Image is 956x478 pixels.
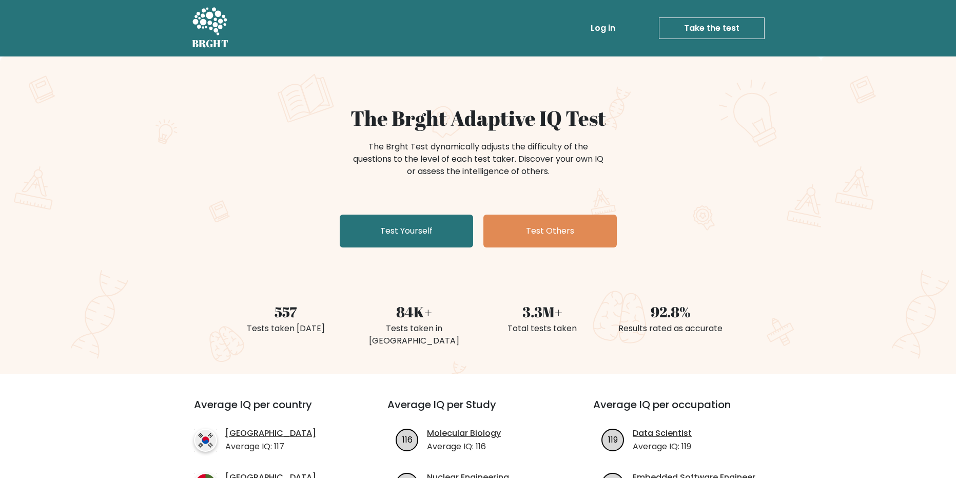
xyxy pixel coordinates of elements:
[483,215,617,247] a: Test Others
[192,37,229,50] h5: BRGHT
[484,322,600,335] div: Total tests taken
[356,301,472,322] div: 84K+
[356,322,472,347] div: Tests taken in [GEOGRAPHIC_DATA]
[484,301,600,322] div: 3.3M+
[228,106,729,130] h1: The Brght Adaptive IQ Test
[228,301,344,322] div: 557
[587,18,619,39] a: Log in
[427,441,501,453] p: Average IQ: 116
[613,301,729,322] div: 92.8%
[613,322,729,335] div: Results rated as accurate
[192,4,229,52] a: BRGHT
[608,433,618,445] text: 119
[340,215,473,247] a: Test Yourself
[593,398,774,423] h3: Average IQ per occupation
[633,441,692,453] p: Average IQ: 119
[387,398,569,423] h3: Average IQ per Study
[633,427,692,439] a: Data Scientist
[194,398,350,423] h3: Average IQ per country
[350,141,607,178] div: The Brght Test dynamically adjusts the difficulty of the questions to the level of each test take...
[194,429,217,452] img: country
[427,427,501,439] a: Molecular Biology
[659,17,765,39] a: Take the test
[225,441,316,453] p: Average IQ: 117
[225,427,316,439] a: [GEOGRAPHIC_DATA]
[402,433,413,445] text: 116
[228,322,344,335] div: Tests taken [DATE]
